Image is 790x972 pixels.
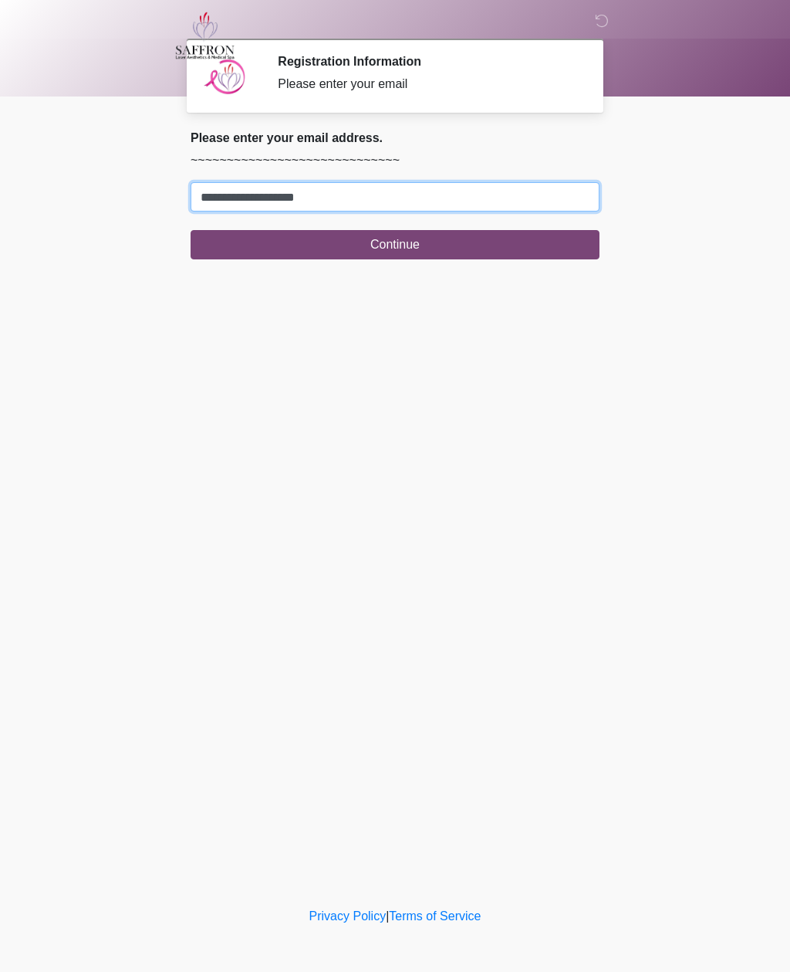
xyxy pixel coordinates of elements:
button: Continue [191,230,599,259]
div: Please enter your email [278,75,576,93]
img: Saffron Laser Aesthetics and Medical Spa Logo [175,12,235,59]
a: Privacy Policy [309,909,387,923]
p: ~~~~~~~~~~~~~~~~~~~~~~~~~~~~~ [191,151,599,170]
a: | [386,909,389,923]
h2: Please enter your email address. [191,130,599,145]
a: Terms of Service [389,909,481,923]
img: Agent Avatar [202,54,248,100]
